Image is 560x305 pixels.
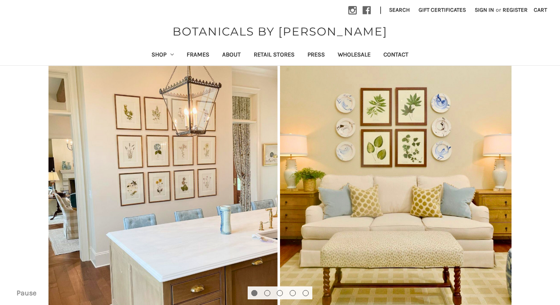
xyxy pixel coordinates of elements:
[303,290,309,296] button: Go to slide 5 of 5
[534,6,547,13] span: Cart
[277,290,283,296] button: Go to slide 3 of 5
[168,23,392,40] a: BOTANICALS BY [PERSON_NAME]
[145,46,181,65] a: Shop
[216,46,247,65] a: About
[377,4,385,17] li: |
[331,46,377,65] a: Wholesale
[180,46,216,65] a: Frames
[264,290,270,296] button: Go to slide 2 of 5
[247,46,301,65] a: Retail Stores
[495,6,502,14] span: or
[301,46,331,65] a: Press
[377,46,415,65] a: Contact
[10,286,42,299] button: Pause carousel
[251,290,257,296] button: Go to slide 1 of 5, active
[290,290,296,296] button: Go to slide 4 of 5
